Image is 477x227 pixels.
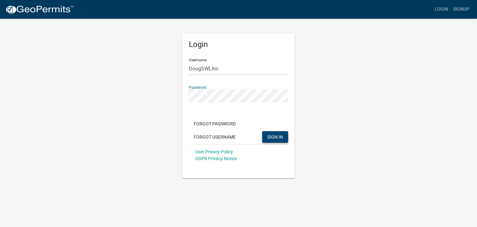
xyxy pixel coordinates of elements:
[267,134,283,139] span: SIGN IN
[189,118,241,130] button: Forgot Password
[189,40,288,49] h5: Login
[262,131,288,143] button: SIGN IN
[195,149,233,154] a: User Privacy Policy
[195,156,236,161] a: GDPR Privacy Notice
[189,131,241,143] button: Forgot Username
[432,3,451,15] a: Login
[451,3,472,15] a: Signup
